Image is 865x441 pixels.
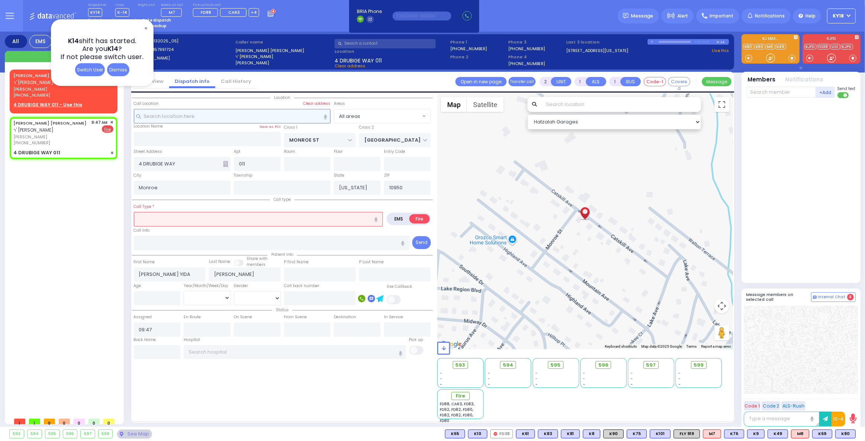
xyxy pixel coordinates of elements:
div: ALS KJ [791,429,809,438]
span: You're logged in as monitor. [88,17,141,23]
span: 0 [59,419,70,424]
div: See map [117,429,152,439]
a: FD38 [817,44,830,49]
button: Code 1 [744,401,761,411]
label: Last Name [209,259,230,265]
span: Notifications [755,13,785,19]
span: - [583,370,585,376]
label: On Scene [234,314,252,320]
span: Status [272,307,293,313]
span: KY14 [88,8,102,17]
div: BLS [650,429,671,438]
u: Fire [104,127,111,132]
span: Message [631,12,653,20]
img: red-radio-icon.svg [494,432,497,436]
span: M7 [169,9,175,15]
label: [PHONE_NUMBER] [508,46,545,51]
label: Apt [234,149,241,155]
div: BLS [516,429,535,438]
div: AVRUM YIDA ZABEL [578,199,591,221]
label: EMS [388,214,410,223]
span: - [440,376,442,382]
span: Internal Chat [818,294,846,300]
button: Map camera controls [714,299,729,313]
div: K49 [768,429,788,438]
a: K80 [743,44,754,49]
span: - [488,382,490,387]
div: Switch User [75,63,105,76]
label: Cross 1 [284,125,297,131]
label: City [134,173,142,178]
button: Code-1 [644,77,666,86]
small: Share with [246,256,268,261]
span: Location [270,95,294,100]
label: In Service [384,314,403,320]
div: BLS [468,429,487,438]
span: Phone 3 [508,39,564,45]
span: - [535,382,538,387]
div: Dismiss [107,63,129,76]
label: Caller name [235,39,332,45]
span: 595 [551,361,561,369]
div: BLS [538,429,558,438]
div: 593 [10,430,24,438]
button: Transfer call [509,77,536,86]
button: 10-4 [832,412,845,426]
span: FD88 [201,9,211,15]
label: Turn off text [837,91,849,99]
label: Night unit [138,3,155,7]
label: Call Location [134,101,159,107]
div: BLS [724,429,744,438]
span: Fire [456,392,465,400]
div: K101 [650,429,671,438]
span: 1 [29,419,40,424]
label: Pick up [409,337,423,343]
button: ALS-Rush [781,401,806,411]
span: 0 [44,419,55,424]
span: Help [806,13,816,19]
u: 4 DRUBIGE WAY 011 - Use this [13,102,82,108]
span: 599 [694,361,704,369]
label: [PHONE_NUMBER] [450,46,487,51]
label: Call Type * [134,204,155,210]
input: Search hospital [184,345,406,359]
a: KJFD [804,44,816,49]
h4: shift has started. Are you ? If not please switch user. [61,37,143,61]
img: message.svg [623,13,629,19]
a: K69 [755,44,765,49]
button: Toggle fullscreen view [714,97,729,112]
span: Patient info [268,252,297,257]
div: K83 [538,429,558,438]
span: 4 [847,294,854,300]
span: ✕ [110,119,113,126]
label: Floor [334,149,343,155]
div: BLS [812,429,832,438]
div: K8 [583,429,600,438]
label: Back Home [134,337,156,343]
label: Caller: [136,46,233,53]
span: - [488,370,490,376]
div: K65 [445,429,465,438]
div: 4 DRUBIGE WAY 011 [13,149,60,157]
div: BLS [627,429,647,438]
span: - [440,370,442,376]
span: - [535,376,538,382]
button: BUS [620,77,641,86]
div: BLS [768,429,788,438]
button: Code 2 [762,401,780,411]
label: Save as POI [259,124,281,129]
div: EMS [29,35,52,48]
span: CAR3 [228,9,240,15]
a: [PERSON_NAME] [PERSON_NAME] [13,120,87,126]
div: BLS [561,429,580,438]
button: Show street map [441,97,467,112]
label: [PHONE_NUMBER] [508,61,545,66]
span: Alert [677,13,688,19]
img: Google [439,339,464,349]
h5: Message members on selected call [746,292,811,302]
span: Call type [270,197,294,202]
span: [PERSON_NAME] [13,134,89,140]
span: - [440,382,442,387]
label: Clear address [303,101,330,107]
button: Show satellite imagery [467,97,504,112]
